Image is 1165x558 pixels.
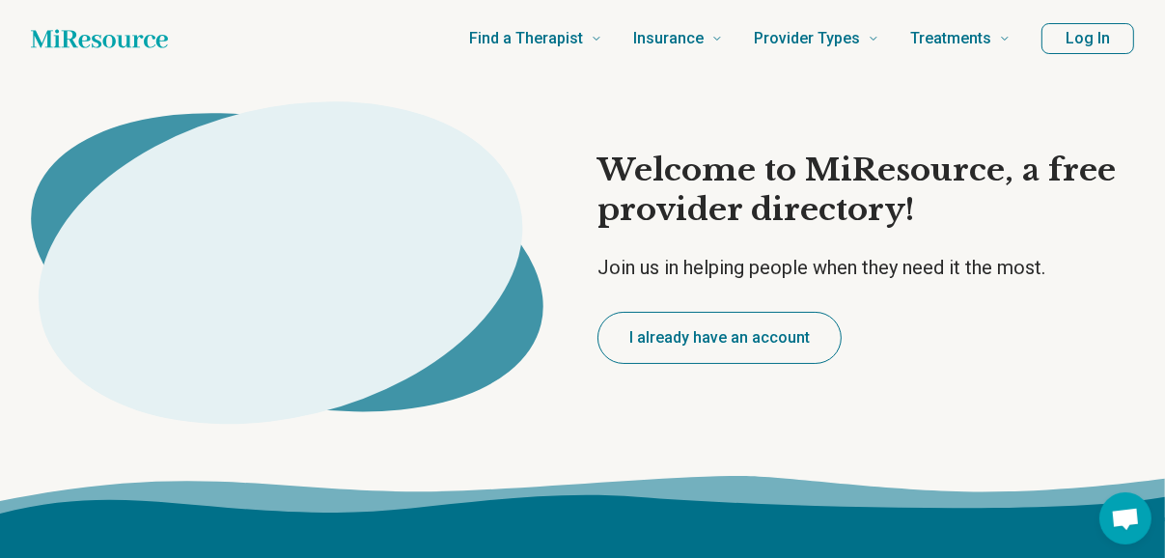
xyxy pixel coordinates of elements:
[1099,492,1151,544] a: Open chat
[597,254,1165,281] p: Join us in helping people when they need it the most.
[597,151,1165,231] h1: Welcome to MiResource, a free provider directory!
[31,19,168,58] a: Home page
[1041,23,1134,54] button: Log In
[597,312,842,364] button: I already have an account
[633,25,704,52] span: Insurance
[910,25,991,52] span: Treatments
[754,25,860,52] span: Provider Types
[469,25,583,52] span: Find a Therapist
